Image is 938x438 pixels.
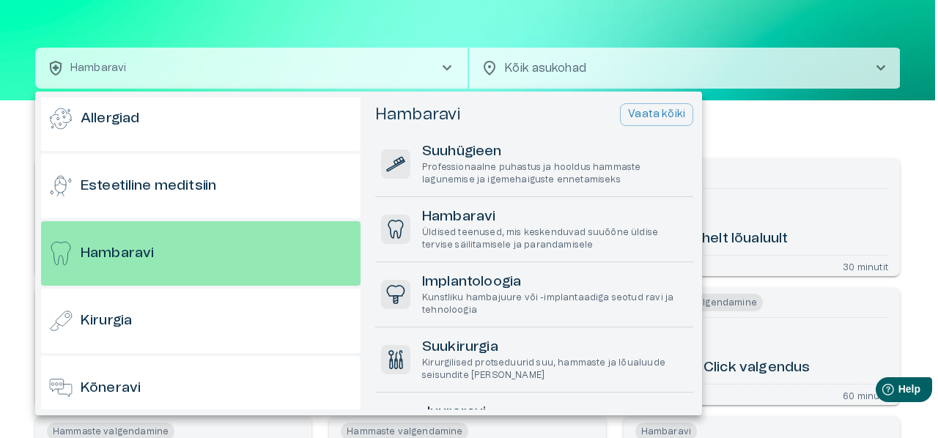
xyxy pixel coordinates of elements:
[81,244,154,264] h6: Hambaravi
[422,226,687,251] p: Üldised teenused, mis keskenduvad suuõõne üldise tervise säilitamisele ja parandamisele
[422,357,687,382] p: Kirurgilised protseduurid suu, hammaste ja lõualuude seisundite [PERSON_NAME]
[422,272,687,292] h6: Implantoloogia
[422,292,687,316] p: Kunstliku hambajuure või -implantaadiga seotud ravi ja tehnoloogia
[81,177,216,196] h6: Esteetiline meditsiin
[422,403,687,423] h6: Juureravi
[81,379,141,398] h6: Kõneravi
[375,104,461,125] h5: Hambaravi
[81,109,139,129] h6: Allergiad
[81,311,132,331] h6: Kirurgia
[422,161,687,186] p: Professionaalne puhastus ja hooldus hammaste lagunemise ja igemehaiguste ennetamiseks
[422,338,687,357] h6: Suukirurgia
[620,103,693,126] button: Vaata kõiki
[824,371,938,412] iframe: Help widget launcher
[422,142,687,162] h6: Suuhügieen
[628,107,685,122] p: Vaata kõiki
[422,207,687,227] h6: Hambaravi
